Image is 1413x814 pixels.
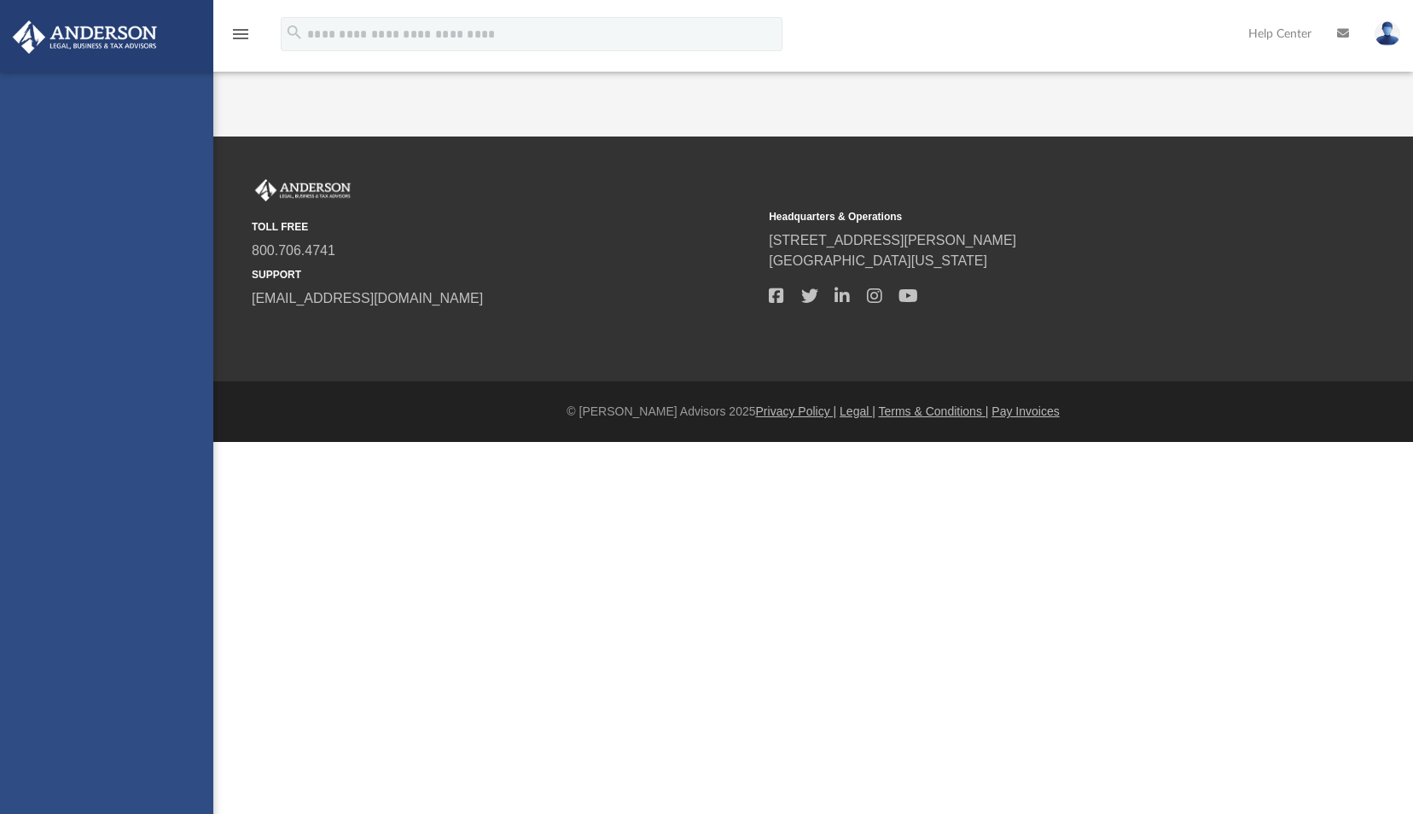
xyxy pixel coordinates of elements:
i: search [285,23,304,42]
a: Privacy Policy | [756,404,837,418]
img: Anderson Advisors Platinum Portal [252,179,354,201]
a: Terms & Conditions | [879,404,989,418]
a: Legal | [840,404,875,418]
a: menu [230,32,251,44]
img: Anderson Advisors Platinum Portal [8,20,162,54]
a: 800.706.4741 [252,243,335,258]
small: SUPPORT [252,267,757,282]
a: [EMAIL_ADDRESS][DOMAIN_NAME] [252,291,483,305]
small: TOLL FREE [252,219,757,235]
a: [STREET_ADDRESS][PERSON_NAME] [769,233,1016,247]
small: Headquarters & Operations [769,209,1274,224]
a: [GEOGRAPHIC_DATA][US_STATE] [769,253,987,268]
i: menu [230,24,251,44]
a: Pay Invoices [991,404,1059,418]
div: © [PERSON_NAME] Advisors 2025 [213,403,1413,421]
img: User Pic [1375,21,1400,46]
